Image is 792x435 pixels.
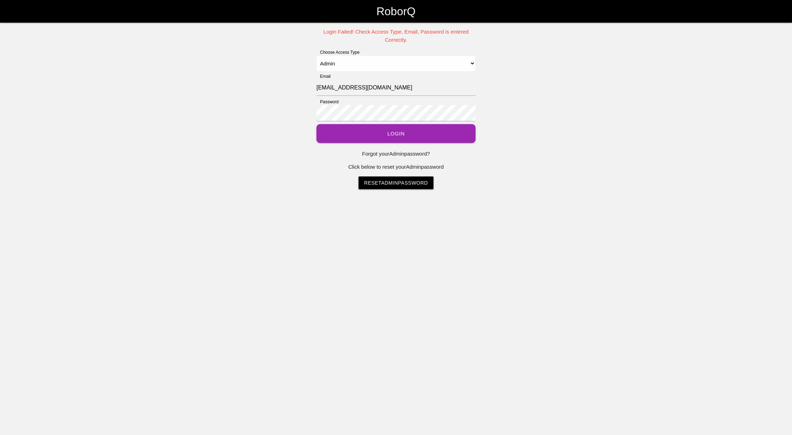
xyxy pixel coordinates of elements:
p: Click below to reset your Admin password [316,163,476,171]
p: Forgot your Admin password? [316,150,476,158]
label: Password [316,99,339,105]
a: ResetAdminPassword [359,176,433,189]
label: Email [316,73,331,80]
p: Login Failed! Check Access Type, Email, Password is entered Correctly. [316,28,476,44]
button: Login [316,124,476,143]
label: Choose Access Type [316,49,360,56]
